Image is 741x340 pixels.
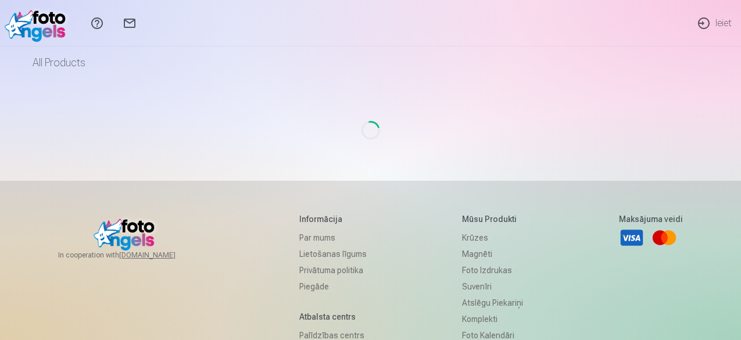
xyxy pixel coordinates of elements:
[462,311,523,327] a: Komplekti
[651,225,677,250] a: Mastercard
[462,213,523,225] h5: Mūsu produkti
[462,262,523,278] a: Foto izdrukas
[462,230,523,246] a: Krūzes
[462,295,523,311] a: Atslēgu piekariņi
[299,278,367,295] a: Piegāde
[619,225,645,250] a: Visa
[299,246,367,262] a: Lietošanas līgums
[299,311,367,323] h5: Atbalsta centrs
[299,213,367,225] h5: Informācija
[462,278,523,295] a: Suvenīri
[5,5,71,42] img: /v1
[299,262,367,278] a: Privātuma politika
[119,250,203,260] a: [DOMAIN_NAME]
[299,230,367,246] a: Par mums
[462,246,523,262] a: Magnēti
[58,250,203,260] span: In cooperation with
[619,213,683,225] h5: Maksājuma veidi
